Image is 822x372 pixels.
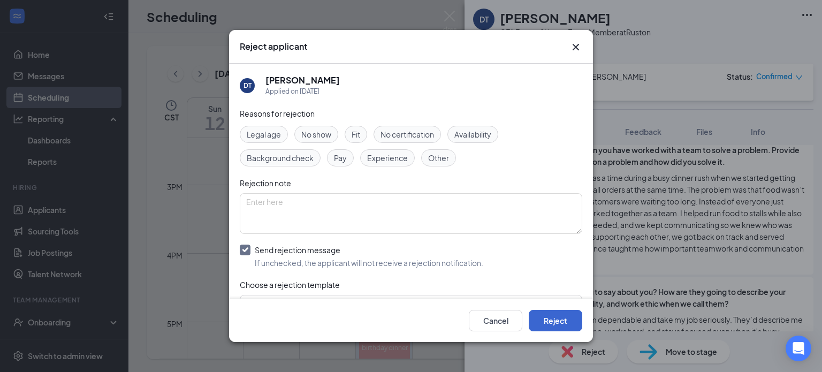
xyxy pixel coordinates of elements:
h3: Reject applicant [240,41,307,52]
span: Other [428,152,449,164]
button: Reject [529,310,582,331]
h5: [PERSON_NAME] [265,74,340,86]
span: Background check [247,152,314,164]
span: Choose a rejection template [240,280,340,290]
span: No certification [380,128,434,140]
span: Availability [454,128,491,140]
span: Experience [367,152,408,164]
div: DT [243,81,252,90]
span: Rejection note [240,178,291,188]
div: Open Intercom Messenger [786,336,811,361]
span: Pay [334,152,347,164]
span: No show [301,128,331,140]
span: Reasons for rejection [240,109,315,118]
span: Legal age [247,128,281,140]
button: Close [569,41,582,54]
span: Ruston - CFA Front of House Team Member - Reapply Rejection - General Turndown [249,297,539,313]
svg: Cross [569,41,582,54]
button: Cancel [469,310,522,331]
span: Fit [352,128,360,140]
div: Applied on [DATE] [265,86,340,97]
